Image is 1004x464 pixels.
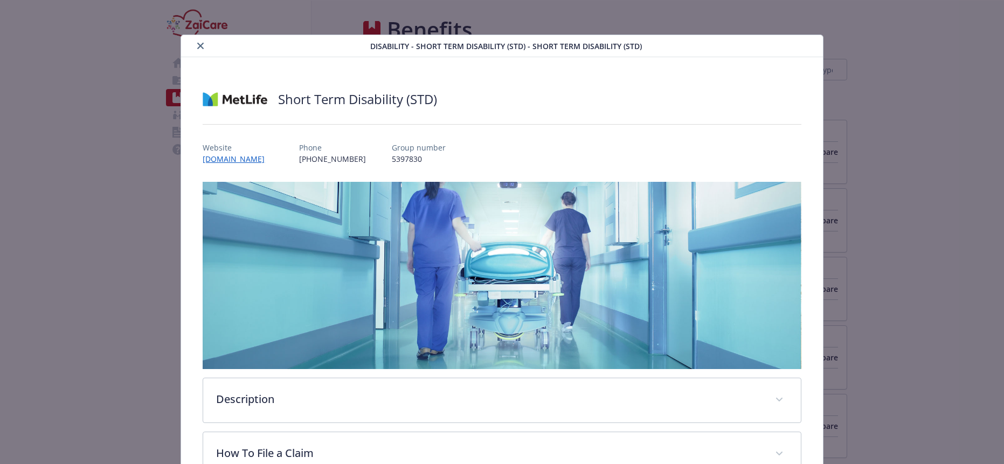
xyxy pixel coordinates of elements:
[203,142,273,153] p: Website
[299,142,366,153] p: Phone
[203,182,801,369] img: banner
[299,153,366,165] p: [PHONE_NUMBER]
[392,153,446,165] p: 5397830
[278,90,437,108] h2: Short Term Disability (STD)
[392,142,446,153] p: Group number
[216,445,761,461] p: How To File a Claim
[370,40,642,52] span: Disability - Short Term Disability (STD) - Short Term Disability (STD)
[194,39,207,52] button: close
[203,83,267,115] img: Metlife Inc
[203,154,273,164] a: [DOMAIN_NAME]
[203,378,800,422] div: Description
[216,391,761,407] p: Description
